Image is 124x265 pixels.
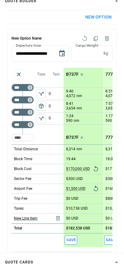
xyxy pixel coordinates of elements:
[105,196,122,201] p: $800 USD
[91,184,100,193] button: Reset
[105,93,115,99] p: 4,072
[14,176,31,182] p: Sector Fee
[65,236,77,245] button: Save
[66,157,76,161] p: 19:44
[74,118,79,123] p: nm
[105,177,122,181] p: $300 USD
[37,114,46,123] span: Type of sector
[49,88,64,100] p: 0
[79,33,90,44] span: Reset quote option
[5,261,33,264] h4: Quote cards
[105,72,115,77] p: 777F
[91,164,100,173] button: Reset
[37,114,46,123] button: left aligned
[11,121,34,128] div: Too short
[66,147,75,152] p: 8,314
[11,84,34,91] div: Not found
[66,196,78,201] p: $0 USD
[38,103,44,109] span: package_2
[11,33,42,44] h6: New Option Name
[66,216,78,221] p: $0 USD
[105,106,115,111] p: 3,654
[14,186,32,191] p: Airport Fee
[105,157,115,161] p: 18:04
[90,33,101,44] span: Duplicate quote option
[14,226,22,230] h6: Total
[66,186,86,191] p: $1,500 USD
[104,236,117,245] span: Save this aircraft quote and copy details to clipboard
[77,106,82,111] p: nm
[77,147,82,152] p: nm
[37,101,46,111] span: Type of sector
[105,118,112,123] p: 590
[104,236,117,245] button: Save
[64,68,113,247] div: scrollable content
[105,147,115,152] p: 8,314
[66,93,75,99] p: 4,072
[11,109,34,116] div: Too short
[49,113,64,124] p: 0
[105,216,118,221] p: $0 USD
[105,101,113,106] p: 7:57
[37,101,46,111] button: left aligned
[14,216,38,221] p: New Line Item
[53,72,60,77] p: Taxi
[66,101,73,106] p: 8:41
[66,114,73,118] p: 1:24
[104,51,108,56] p: kg
[80,11,117,24] button: New Option
[66,135,79,140] p: B737F
[77,93,82,99] p: nm
[14,147,38,152] p: Total Distance
[11,134,34,141] div: Too short
[105,114,113,118] p: 1:17
[14,70,23,79] span: Aircraft selection
[105,89,113,94] p: 8:51
[101,33,113,44] span: Delete quote option
[14,156,32,162] p: Block Time
[76,43,98,48] label: Cargo Weight
[105,135,115,140] p: 777F
[49,100,64,112] p: 0
[66,177,83,181] p: $300 USD
[66,226,90,231] p: $182,538 USD
[56,47,68,60] button: Choose date, selected date is Aug 12, 2025
[37,89,46,98] button: left aligned
[11,96,34,104] div: Too short
[66,206,88,211] p: $10,738 USD
[37,72,45,77] p: Type
[66,118,73,123] p: 590
[66,106,75,111] p: 3,654
[14,196,27,201] p: Trip Fee
[37,89,46,98] span: Type of sector
[14,166,32,172] p: Block Cost
[66,89,73,94] p: 9:40
[105,186,122,191] p: $160 USD
[16,43,41,48] label: Departure time
[66,72,79,77] p: B737F
[66,167,90,171] p: $170,000 USD
[14,206,24,211] p: Taxes
[65,236,77,245] span: Save this aircraft quote and copy details to clipboard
